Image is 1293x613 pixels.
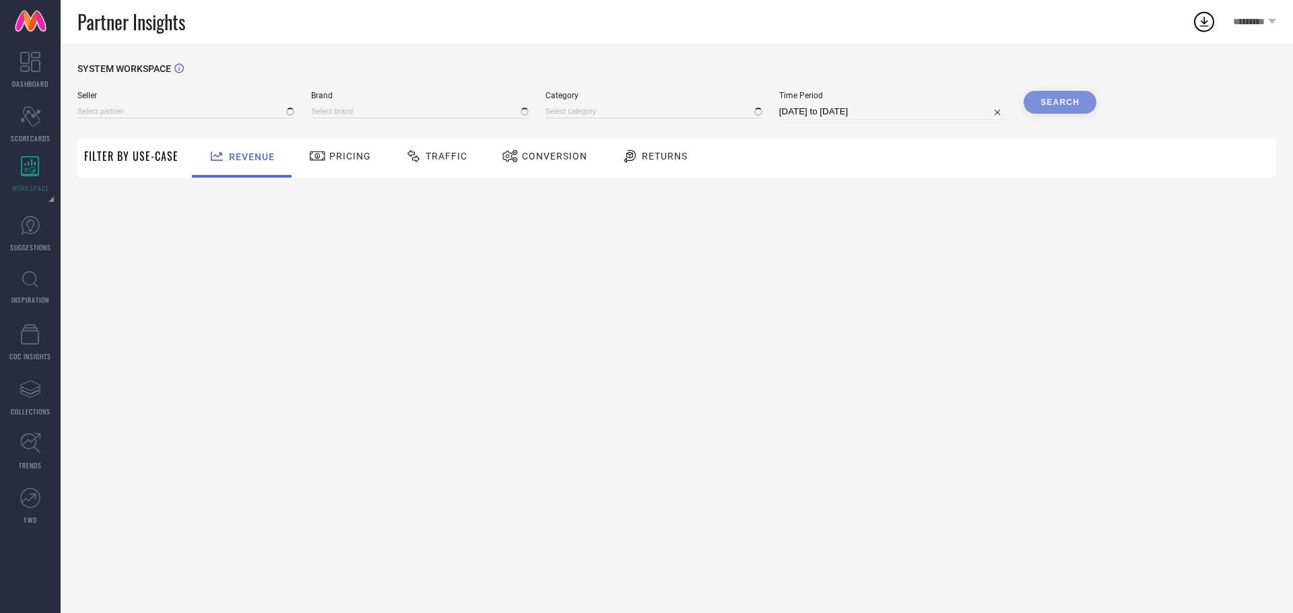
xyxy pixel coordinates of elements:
span: Pricing [329,151,371,161]
span: SUGGESTIONS [10,242,51,252]
div: Open download list [1192,9,1216,34]
span: Traffic [426,151,467,161]
span: COLLECTIONS [11,406,51,417]
span: TRENDS [19,460,42,470]
span: WORKSPACE [12,183,49,193]
span: Returns [642,151,688,161]
input: Select partner [77,104,294,118]
input: Select brand [311,104,528,118]
span: DASHBOARD [12,79,48,89]
input: Select time period [779,104,1007,120]
span: Category [545,91,762,100]
span: Filter By Use-Case [84,148,178,164]
span: Revenue [229,151,275,162]
input: Select category [545,104,762,118]
span: SCORECARDS [11,133,51,143]
span: Partner Insights [77,8,185,36]
span: SYSTEM WORKSPACE [77,63,171,74]
span: CDC INSIGHTS [9,351,51,361]
span: Conversion [522,151,587,161]
span: INSPIRATION [11,295,49,305]
span: FWD [24,515,37,525]
span: Seller [77,91,294,100]
span: Time Period [779,91,1007,100]
span: Brand [311,91,528,100]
